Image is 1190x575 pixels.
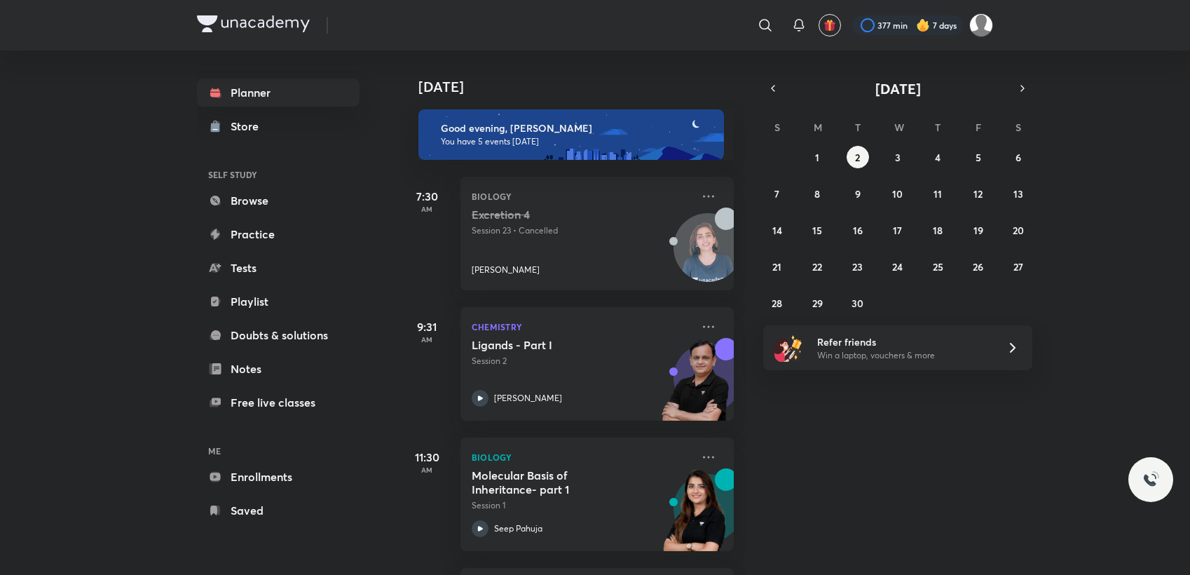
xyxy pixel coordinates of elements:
[847,255,869,278] button: September 23, 2025
[892,187,903,201] abbr: September 10, 2025
[916,18,930,32] img: streak
[472,499,692,512] p: Session 1
[472,208,646,222] h5: Excretion 4
[472,468,646,496] h5: Molecular Basis of Inheritance- part 1
[472,224,692,237] p: Session 23 • Cancelled
[894,121,904,134] abbr: Wednesday
[933,187,942,201] abbr: September 11, 2025
[1013,224,1024,237] abbr: September 20, 2025
[418,109,724,160] img: evening
[197,388,360,417] a: Free live classes
[973,224,983,237] abbr: September 19, 2025
[819,14,841,36] button: avatar
[895,151,901,164] abbr: September 3, 2025
[847,146,869,168] button: September 2, 2025
[197,187,360,215] a: Browse
[1015,121,1021,134] abbr: Saturday
[855,151,860,164] abbr: September 2, 2025
[926,146,949,168] button: September 4, 2025
[852,260,863,273] abbr: September 23, 2025
[472,188,692,205] p: Biology
[1015,151,1021,164] abbr: September 6, 2025
[1007,182,1030,205] button: September 13, 2025
[399,449,455,466] h5: 11:30
[772,224,782,237] abbr: September 14, 2025
[926,219,949,241] button: September 18, 2025
[855,187,861,201] abbr: September 9, 2025
[967,182,990,205] button: September 12, 2025
[969,13,993,37] img: Payal
[197,355,360,383] a: Notes
[674,221,741,288] img: Avatar
[817,334,990,349] h6: Refer friends
[875,79,921,98] span: [DATE]
[197,254,360,282] a: Tests
[197,79,360,107] a: Planner
[823,19,836,32] img: avatar
[197,163,360,187] h6: SELF STUDY
[852,297,863,310] abbr: September 30, 2025
[472,338,646,352] h5: Ligands - Part I
[197,321,360,349] a: Doubts & solutions
[814,121,822,134] abbr: Monday
[973,260,983,273] abbr: September 26, 2025
[812,224,822,237] abbr: September 15, 2025
[926,182,949,205] button: September 11, 2025
[774,334,802,362] img: referral
[197,15,310,32] img: Company Logo
[399,188,455,205] h5: 7:30
[933,224,943,237] abbr: September 18, 2025
[853,224,863,237] abbr: September 16, 2025
[399,318,455,335] h5: 9:31
[926,255,949,278] button: September 25, 2025
[1013,187,1023,201] abbr: September 13, 2025
[197,15,310,36] a: Company Logo
[806,292,828,314] button: September 29, 2025
[494,522,542,535] p: Seep Pahuja
[812,297,823,310] abbr: September 29, 2025
[976,121,981,134] abbr: Friday
[806,255,828,278] button: September 22, 2025
[1007,219,1030,241] button: September 20, 2025
[1013,260,1023,273] abbr: September 27, 2025
[893,224,902,237] abbr: September 17, 2025
[783,79,1013,98] button: [DATE]
[847,219,869,241] button: September 16, 2025
[935,121,941,134] abbr: Thursday
[892,260,903,273] abbr: September 24, 2025
[766,292,788,314] button: September 28, 2025
[1007,146,1030,168] button: September 6, 2025
[817,349,990,362] p: Win a laptop, vouchers & more
[973,187,983,201] abbr: September 12, 2025
[774,121,780,134] abbr: Sunday
[197,220,360,248] a: Practice
[472,449,692,466] p: Biology
[472,355,692,367] p: Session 2
[967,255,990,278] button: September 26, 2025
[766,219,788,241] button: September 14, 2025
[855,121,861,134] abbr: Tuesday
[657,468,734,565] img: unacademy
[766,255,788,278] button: September 21, 2025
[657,338,734,435] img: unacademy
[887,255,909,278] button: September 24, 2025
[772,297,782,310] abbr: September 28, 2025
[847,182,869,205] button: September 9, 2025
[197,496,360,525] a: Saved
[967,146,990,168] button: September 5, 2025
[472,318,692,335] p: Chemistry
[494,392,562,405] p: [PERSON_NAME]
[441,122,711,135] h6: Good evening, [PERSON_NAME]
[472,264,540,276] p: [PERSON_NAME]
[399,335,455,344] p: AM
[197,439,360,463] h6: ME
[772,260,781,273] abbr: September 21, 2025
[933,260,943,273] abbr: September 25, 2025
[1007,255,1030,278] button: September 27, 2025
[418,79,748,95] h4: [DATE]
[887,182,909,205] button: September 10, 2025
[814,187,820,201] abbr: September 8, 2025
[806,146,828,168] button: September 1, 2025
[399,466,455,474] p: AM
[887,219,909,241] button: September 17, 2025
